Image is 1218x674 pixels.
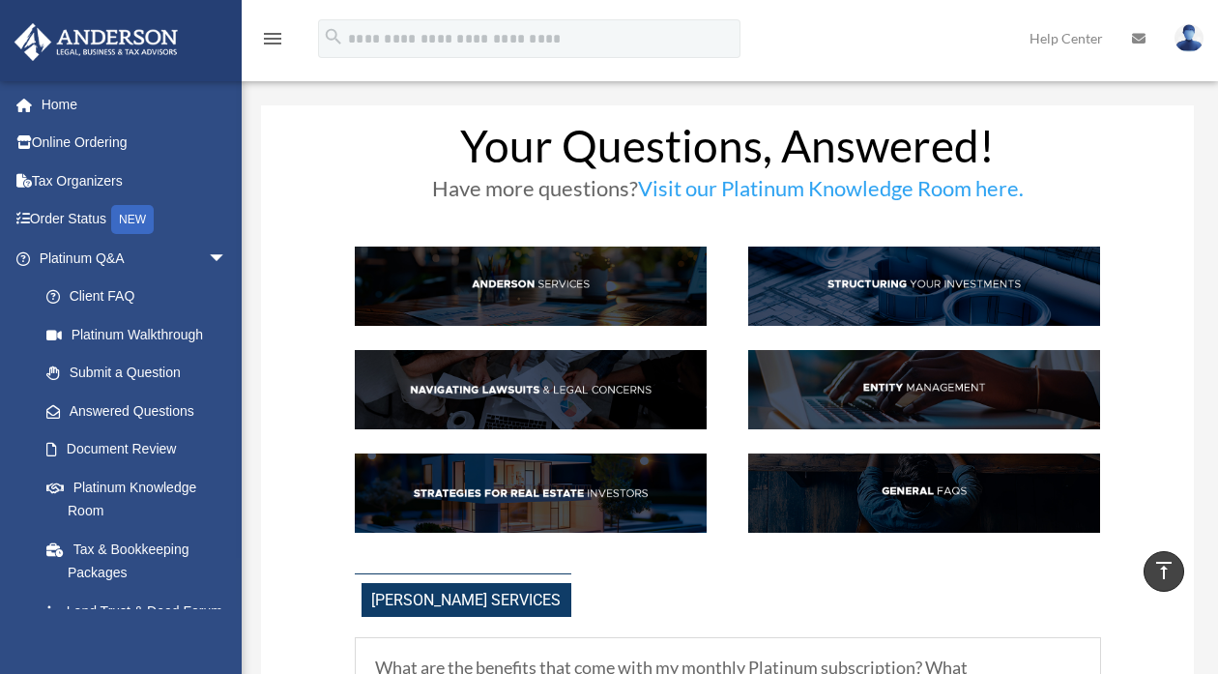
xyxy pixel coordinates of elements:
[362,583,571,617] span: [PERSON_NAME] Services
[748,247,1101,327] img: StructInv_hdr
[111,205,154,234] div: NEW
[14,124,256,162] a: Online Ordering
[9,23,184,61] img: Anderson Advisors Platinum Portal
[14,239,256,278] a: Platinum Q&Aarrow_drop_down
[27,354,256,393] a: Submit a Question
[27,592,256,630] a: Land Trust & Deed Forum
[27,392,256,430] a: Answered Questions
[208,239,246,278] span: arrow_drop_down
[748,350,1101,430] img: EntManag_hdr
[14,161,256,200] a: Tax Organizers
[14,200,256,240] a: Order StatusNEW
[14,85,256,124] a: Home
[323,26,344,47] i: search
[1152,559,1175,582] i: vertical_align_top
[748,454,1101,534] img: GenFAQ_hdr
[27,430,256,469] a: Document Review
[261,34,284,50] a: menu
[355,350,708,430] img: NavLaw_hdr
[27,278,246,316] a: Client FAQ
[1174,24,1203,52] img: User Pic
[355,247,708,327] img: AndServ_hdr
[27,530,256,592] a: Tax & Bookkeeping Packages
[261,27,284,50] i: menu
[27,315,256,354] a: Platinum Walkthrough
[355,454,708,534] img: StratsRE_hdr
[355,178,1101,209] h3: Have more questions?
[1144,551,1184,592] a: vertical_align_top
[638,175,1024,211] a: Visit our Platinum Knowledge Room here.
[355,124,1101,178] h1: Your Questions, Answered!
[27,468,256,530] a: Platinum Knowledge Room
